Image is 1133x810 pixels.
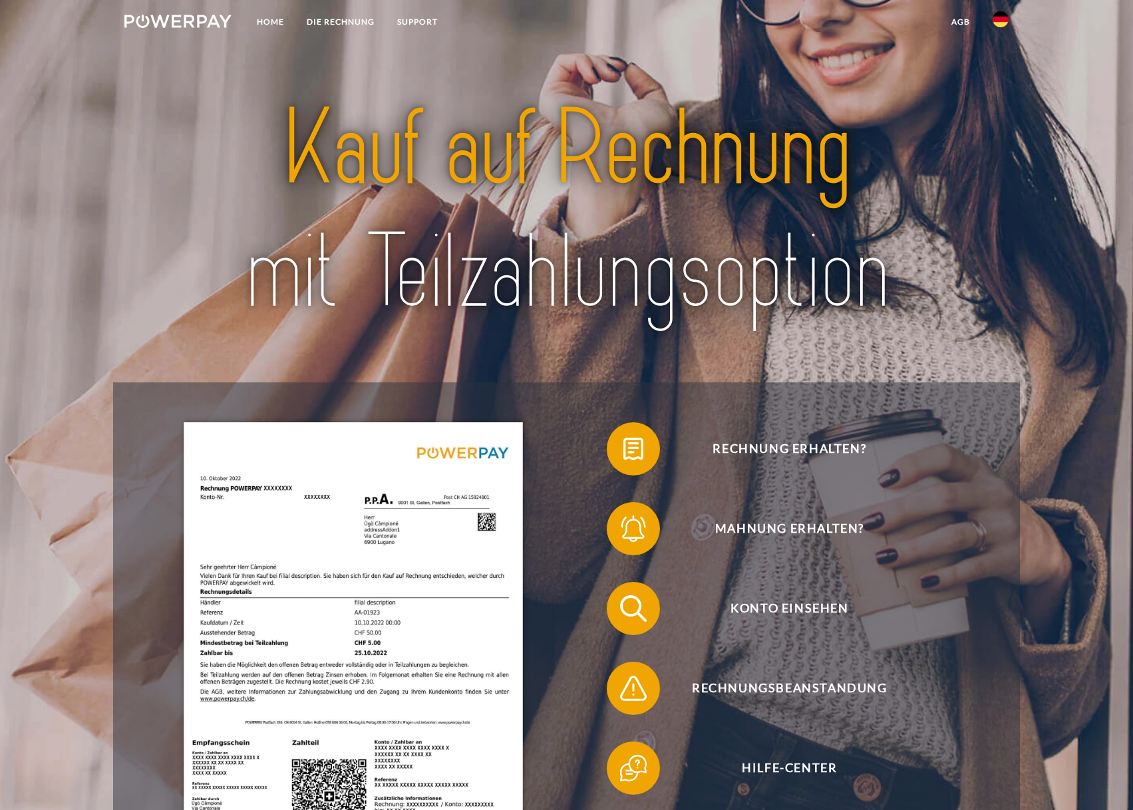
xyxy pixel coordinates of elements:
a: DIE RECHNUNG [295,10,386,34]
button: Rechnungsbeanstandung [607,662,953,715]
img: title-powerpay_de.svg [168,81,965,340]
img: qb_bell.svg [617,512,650,545]
span: Hilfe-Center [627,742,953,795]
span: Rechnungsbeanstandung [627,662,953,715]
a: Home [245,10,295,34]
img: de [993,11,1009,27]
a: SUPPORT [386,10,449,34]
span: Rechnung erhalten? [627,422,953,475]
button: Rechnung erhalten? [607,422,953,475]
img: qb_bill.svg [617,432,650,466]
span: Mahnung erhalten? [627,502,953,555]
img: qb_help.svg [617,751,650,785]
span: Konto einsehen [627,582,953,635]
img: qb_search.svg [617,592,650,625]
button: Mahnung erhalten? [607,502,953,555]
button: Konto einsehen [607,582,953,635]
a: agb [940,10,981,34]
img: logo-powerpay-white.svg [124,15,232,28]
img: qb_warning.svg [617,672,650,705]
button: Hilfe-Center [607,742,953,795]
